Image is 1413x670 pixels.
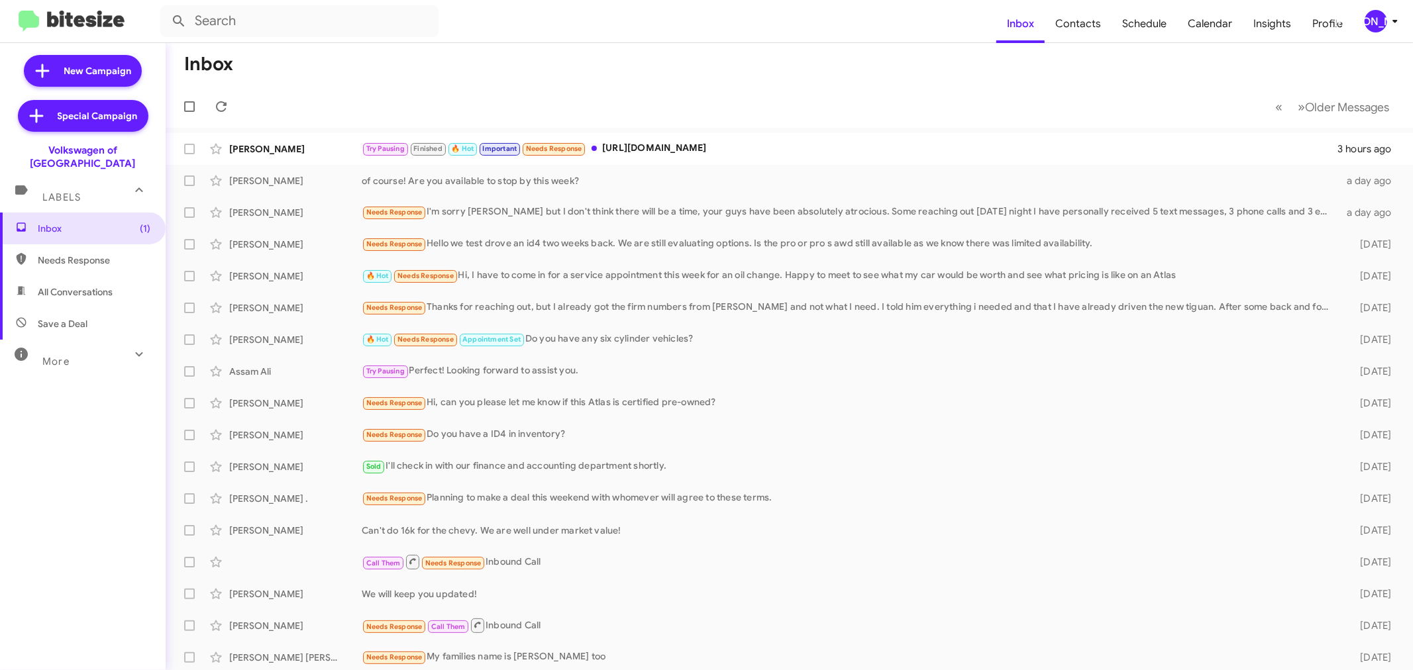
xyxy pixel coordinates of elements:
[366,335,389,344] span: 🔥 Hot
[184,54,233,75] h1: Inbox
[1302,5,1353,43] a: Profile
[362,236,1337,252] div: Hello we test drove an id4 two weeks back. We are still evaluating options. Is the pro or pro s a...
[366,208,423,216] span: Needs Response
[362,300,1337,315] div: Thanks for reaching out, but I already got the firm numbers from [PERSON_NAME] and not what I nee...
[1337,365,1402,378] div: [DATE]
[229,269,362,283] div: [PERSON_NAME]
[1337,555,1402,569] div: [DATE]
[413,144,443,153] span: Finished
[1337,206,1402,219] div: a day ago
[18,100,148,132] a: Special Campaign
[42,191,81,203] span: Labels
[229,365,362,378] div: Assam Ali
[1337,142,1402,156] div: 3 hours ago
[229,492,362,505] div: [PERSON_NAME] .
[366,653,423,661] span: Needs Response
[1305,100,1389,115] span: Older Messages
[229,619,362,632] div: [PERSON_NAME]
[362,553,1337,570] div: Inbound Call
[362,141,1337,156] div: [URL][DOMAIN_NAME]
[160,5,439,37] input: Search
[366,622,423,631] span: Needs Response
[425,559,482,567] span: Needs Response
[1243,5,1302,43] a: Insights
[1337,619,1402,632] div: [DATE]
[362,491,1337,506] div: Planning to make a deal this weekend with whomever will agree to these terms.
[229,524,362,537] div: [PERSON_NAME]
[362,332,1337,347] div: Do you have any six cylinder vehicles?
[1337,587,1402,600] div: [DATE]
[362,459,1337,474] div: I'll check in with our finance and accounting department shortly.
[1337,238,1402,251] div: [DATE]
[229,206,362,219] div: [PERSON_NAME]
[366,144,405,153] span: Try Pausing
[362,395,1337,410] div: Hi, can you please let me know if this Atlas is certified pre-owned?
[526,144,582,153] span: Needs Response
[362,524,1337,537] div: Can't do 16k for the chevy. We are well under market value!
[431,622,466,631] span: Call Them
[1045,5,1112,43] a: Contacts
[362,268,1337,283] div: Hi, I have to come in for a service appointment this week for an oil change. Happy to meet to see...
[140,222,150,235] span: (1)
[362,427,1337,442] div: Do you have a ID4 in inventory?
[1290,93,1397,120] button: Next
[229,142,362,156] div: [PERSON_NAME]
[229,460,362,473] div: [PERSON_NAME]
[1353,10,1398,32] button: [PERSON_NAME]
[397,271,454,280] span: Needs Response
[229,238,362,251] div: [PERSON_NAME]
[229,397,362,410] div: [PERSON_NAME]
[362,174,1337,187] div: of course! Are you available to stop by this week?
[1298,99,1305,115] span: »
[366,240,423,248] span: Needs Response
[1177,5,1243,43] a: Calendar
[1337,333,1402,346] div: [DATE]
[42,356,70,367] span: More
[366,494,423,502] span: Needs Response
[38,317,87,330] span: Save a Deal
[366,303,423,312] span: Needs Response
[362,617,1337,634] div: Inbound Call
[362,205,1337,220] div: I'm sorry [PERSON_NAME] but I don't think there will be a time, your guys have been absolutely at...
[362,363,1337,379] div: Perfect! Looking forward to assist you.
[24,55,142,87] a: New Campaign
[58,109,138,122] span: Special Campaign
[229,651,362,664] div: [PERSON_NAME] [PERSON_NAME]
[483,144,517,153] span: Important
[38,222,150,235] span: Inbox
[1337,428,1402,442] div: [DATE]
[38,254,150,267] span: Needs Response
[1337,269,1402,283] div: [DATE]
[1337,397,1402,410] div: [DATE]
[1267,93,1290,120] button: Previous
[1275,99,1282,115] span: «
[366,367,405,375] span: Try Pausing
[229,174,362,187] div: [PERSON_NAME]
[64,64,131,77] span: New Campaign
[229,428,362,442] div: [PERSON_NAME]
[38,285,113,299] span: All Conversations
[451,144,474,153] span: 🔥 Hot
[1337,460,1402,473] div: [DATE]
[996,5,1045,43] a: Inbox
[366,271,389,280] span: 🔥 Hot
[1337,174,1402,187] div: a day ago
[229,333,362,346] div: [PERSON_NAME]
[1112,5,1177,43] a: Schedule
[1365,10,1387,32] div: [PERSON_NAME]
[1337,524,1402,537] div: [DATE]
[1337,492,1402,505] div: [DATE]
[366,462,382,471] span: Sold
[362,649,1337,665] div: My families name is [PERSON_NAME] too
[462,335,521,344] span: Appointment Set
[229,301,362,314] div: [PERSON_NAME]
[366,399,423,407] span: Needs Response
[1337,301,1402,314] div: [DATE]
[1268,93,1397,120] nav: Page navigation example
[366,559,401,567] span: Call Them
